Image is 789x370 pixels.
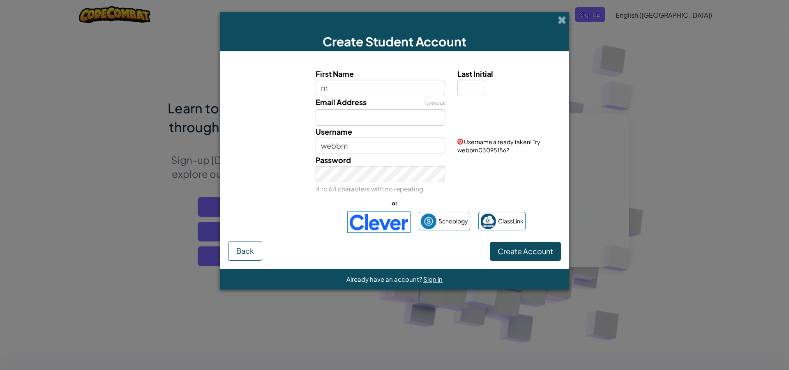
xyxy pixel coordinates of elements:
[323,34,466,49] span: Create Student Account
[490,242,561,261] button: Create Account
[421,214,436,229] img: schoology.png
[425,100,445,106] span: optional
[316,69,354,78] span: First Name
[457,138,540,154] span: Username already taken! Try webbm03095186?
[423,275,443,283] a: Sign in
[438,215,468,227] span: Schoology
[346,275,423,283] span: Already have an account?
[316,127,352,136] span: Username
[316,185,423,193] small: 4 to 64 characters with no repeating
[498,246,553,256] span: Create Account
[228,241,262,261] button: Back
[347,211,411,233] img: clever-logo-blue.png
[236,246,254,255] span: Back
[457,69,493,78] span: Last Initial
[480,214,496,229] img: classlink-logo-small.png
[260,213,343,231] iframe: Sign in with Google Button
[316,97,367,107] span: Email Address
[498,215,524,227] span: ClassLink
[388,197,401,209] span: or
[316,155,351,165] span: Password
